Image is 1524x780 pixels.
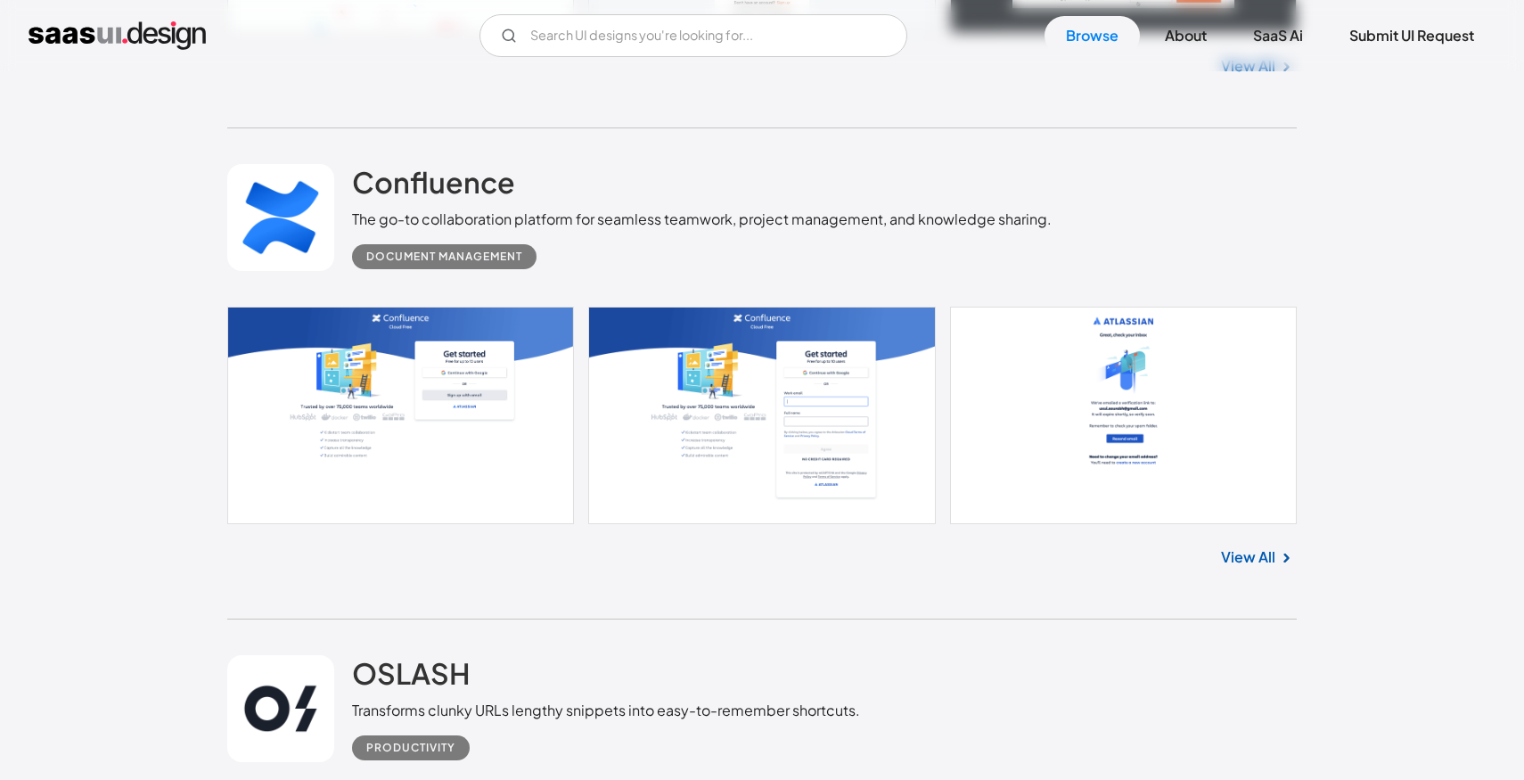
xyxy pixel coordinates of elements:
[1232,16,1324,55] a: SaaS Ai
[479,14,907,57] form: Email Form
[352,164,515,200] h2: Confluence
[1221,546,1275,568] a: View All
[352,655,470,700] a: OSLASH
[1328,16,1495,55] a: Submit UI Request
[1045,16,1140,55] a: Browse
[366,737,455,759] div: Productivity
[29,21,206,50] a: home
[352,164,515,209] a: Confluence
[479,14,907,57] input: Search UI designs you're looking for...
[352,700,860,721] div: Transforms clunky URLs lengthy snippets into easy-to-remember shortcuts.
[352,655,470,691] h2: OSLASH
[352,209,1052,230] div: The go-to collaboration platform for seamless teamwork, project management, and knowledge sharing.
[1143,16,1228,55] a: About
[366,246,522,267] div: Document Management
